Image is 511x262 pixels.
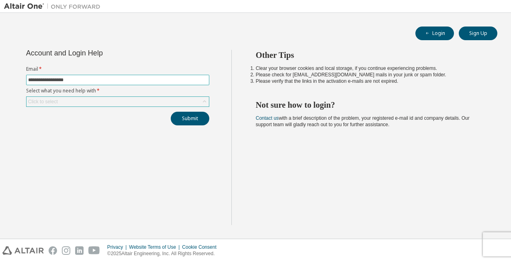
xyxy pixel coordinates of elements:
label: Email [26,66,209,72]
img: facebook.svg [49,246,57,255]
img: youtube.svg [88,246,100,255]
li: Please check for [EMAIL_ADDRESS][DOMAIN_NAME] mails in your junk or spam folder. [256,72,483,78]
div: Website Terms of Use [129,244,182,250]
h2: Not sure how to login? [256,100,483,110]
img: Altair One [4,2,104,10]
div: Privacy [107,244,129,250]
p: © 2025 Altair Engineering, Inc. All Rights Reserved. [107,250,221,257]
div: Click to select [27,97,209,106]
h2: Other Tips [256,50,483,60]
li: Please verify that the links in the activation e-mails are not expired. [256,78,483,84]
img: linkedin.svg [75,246,84,255]
img: altair_logo.svg [2,246,44,255]
div: Click to select [28,98,58,105]
span: with a brief description of the problem, your registered e-mail id and company details. Our suppo... [256,115,470,127]
button: Login [415,27,454,40]
a: Contact us [256,115,279,121]
li: Clear your browser cookies and local storage, if you continue experiencing problems. [256,65,483,72]
div: Cookie Consent [182,244,221,250]
div: Account and Login Help [26,50,173,56]
label: Select what you need help with [26,88,209,94]
button: Submit [171,112,209,125]
img: instagram.svg [62,246,70,255]
button: Sign Up [459,27,497,40]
